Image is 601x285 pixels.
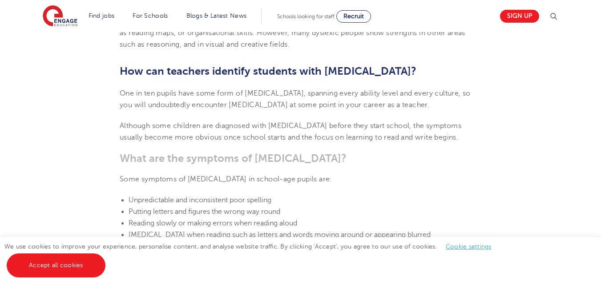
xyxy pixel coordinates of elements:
[120,152,347,165] b: What are the symptoms of [MEDICAL_DATA]?
[343,13,364,20] span: Recruit
[129,231,431,239] span: [MEDICAL_DATA] when reading such as letters and words moving around or appearing blurred
[500,10,539,23] a: Sign up
[120,17,479,48] span: . They may also have problems in other areas, such as reading maps, or organisational skills. How...
[277,13,335,20] span: Schools looking for staff
[7,253,105,277] a: Accept all cookies
[43,5,77,28] img: Engage Education
[120,89,471,109] span: One in ten pupils have some form of [MEDICAL_DATA], spanning every ability level and every cultur...
[129,196,271,204] span: Unpredictable and inconsistent poor spelling
[336,10,371,23] a: Recruit
[186,12,247,19] a: Blogs & Latest News
[4,243,500,269] span: We use cookies to improve your experience, personalise content, and analyse website traffic. By c...
[133,12,168,19] a: For Schools
[89,12,115,19] a: Find jobs
[120,122,461,141] span: Although some children are diagnosed with [MEDICAL_DATA] before they start school, the symptoms u...
[129,208,280,216] span: Putting letters and figures the wrong way round
[446,243,492,250] a: Cookie settings
[129,219,297,227] span: Reading slowly or making errors when reading aloud
[120,65,416,77] b: How can teachers identify students with [MEDICAL_DATA]?
[120,175,332,183] span: Some symptoms of [MEDICAL_DATA] in school-age pupils are:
